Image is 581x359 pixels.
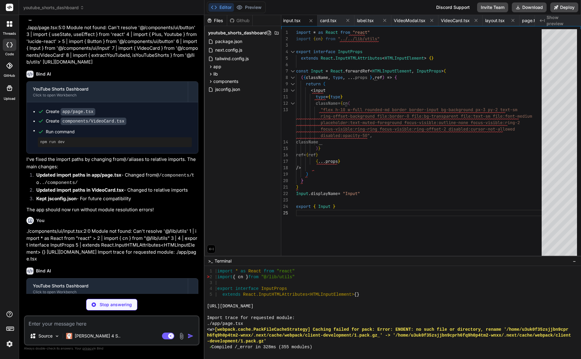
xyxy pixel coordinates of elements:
span: card.tsx [320,18,337,24]
span: ./app/page.tsx [207,321,243,327]
span: } [316,152,318,158]
div: 6 [281,61,288,68]
span: } [340,94,343,100]
span: > [424,55,426,61]
span: 3 | [210,280,217,286]
span: className [296,139,318,145]
pre: npm run dev [40,140,189,145]
span: { [394,75,397,80]
p: Stop answering [100,302,132,308]
div: Click to collapse the range. [289,81,297,87]
span: } [370,75,372,80]
span: ring-offset-background file:border-0 file:bg-trans [321,113,444,119]
span: from [264,268,274,274]
span: placeholder:text-muted-foreground focus-visible:ou [321,120,444,125]
span: React.InputHTMLAttributes<HTMLInputElement> [243,292,354,298]
span: , [370,133,372,138]
span: className [316,100,338,106]
span: > [207,274,209,280]
span: next.config.js [215,46,243,54]
span: 2 disabled:cursor-not-allowed [444,126,515,132]
span: export [296,49,311,54]
div: 16 [281,152,288,158]
span: HTMLInputElement [372,68,412,74]
div: Click to collapse the range. [289,100,297,107]
span: } [338,158,340,164]
div: 21 [281,184,288,190]
div: 25 [281,210,288,216]
span: HTMLInputElement [385,55,424,61]
span: type [333,75,343,80]
div: 11 [281,94,288,100]
span: = [338,191,340,196]
span: interface [313,49,335,54]
div: 13 [281,107,288,113]
button: Download [512,2,547,12]
span: cn [316,36,321,41]
span: . [333,55,335,61]
span: "Input" [343,191,360,196]
h6: Bind AI [36,268,51,274]
span: { [316,158,318,164]
button: YouTube Shorts DashboardClick to open Workbench [27,82,188,102]
span: ( [444,68,446,74]
span: input.tsx [283,18,301,24]
span: g-background px-3 py-2 text-sm [444,107,517,112]
p: I've fixed the import paths by changing from aliases to relative imports. The main changes: [26,156,198,170]
span: tline-none focus-visible:ring-2 [444,120,520,125]
button: Deploy [550,2,578,12]
span: Input [311,68,323,74]
span: ✓ [210,344,211,350]
span: = [338,100,340,106]
span: 4 | [210,286,217,292]
span: -development/1.pack.gz' [207,338,266,344]
button: Preview [234,3,264,12]
div: 19 [281,171,288,178]
span: InputHTMLAttributes [335,55,382,61]
div: 23 [281,197,288,203]
span: { [313,36,316,41]
span: InputProps [338,49,362,54]
span: < [370,68,372,74]
div: Click to open Workbench [33,290,182,295]
span: from [340,29,350,35]
span: youtube_shorts_dashboard [208,30,267,36]
span: type [316,94,326,100]
span: import [217,268,233,274]
span: type [330,94,340,100]
span: interface [235,286,259,292]
span: { cn } [233,274,248,280]
span: privacy [82,346,93,350]
span: className [306,75,328,80]
span: Input [296,191,308,196]
span: } [321,36,323,41]
p: ./app/page.tsx:5:0 Module not found: Can't resolve '@/components/ui/button' 3 | import { useState... [26,24,198,66]
div: 2 [281,36,288,42]
span: VideoCard.tsx [441,18,470,24]
span: ( [348,100,350,106]
div: 3 [281,42,288,49]
span: "@/lib/utils" [261,274,295,280]
span: ( [301,75,303,80]
button: − [571,256,577,266]
div: 15 [281,145,288,152]
span: < [311,88,313,93]
span: jsconfig.json [215,86,241,93]
span: label.tsx [357,18,374,24]
span: . [308,191,311,196]
span: props [355,75,367,80]
code: @/components/ [156,173,192,178]
span: 2 | [210,274,217,280]
span: from [248,274,259,280]
span: h6fq9h0p4tm2-wnxx/.next/cache/webpack/client-development/1.pack.gz_' -> '/home/u3uk0f35zsjjbn9cpr... [207,333,571,338]
div: YouTube Shorts Dashboard [33,86,182,92]
span: [webpack.cache.PackFileCacheStrategy] Caching failed for pack: Error: ENOENT: no such file or dir... [215,327,568,333]
span: components [213,78,238,84]
img: Claude 4 Sonnet [66,333,72,339]
li: - Changed from to [31,172,198,187]
span: Show preview [547,14,576,27]
span: "react" [353,29,370,35]
div: 5 [281,55,288,61]
span: , [372,75,375,80]
span: cn [343,100,348,106]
